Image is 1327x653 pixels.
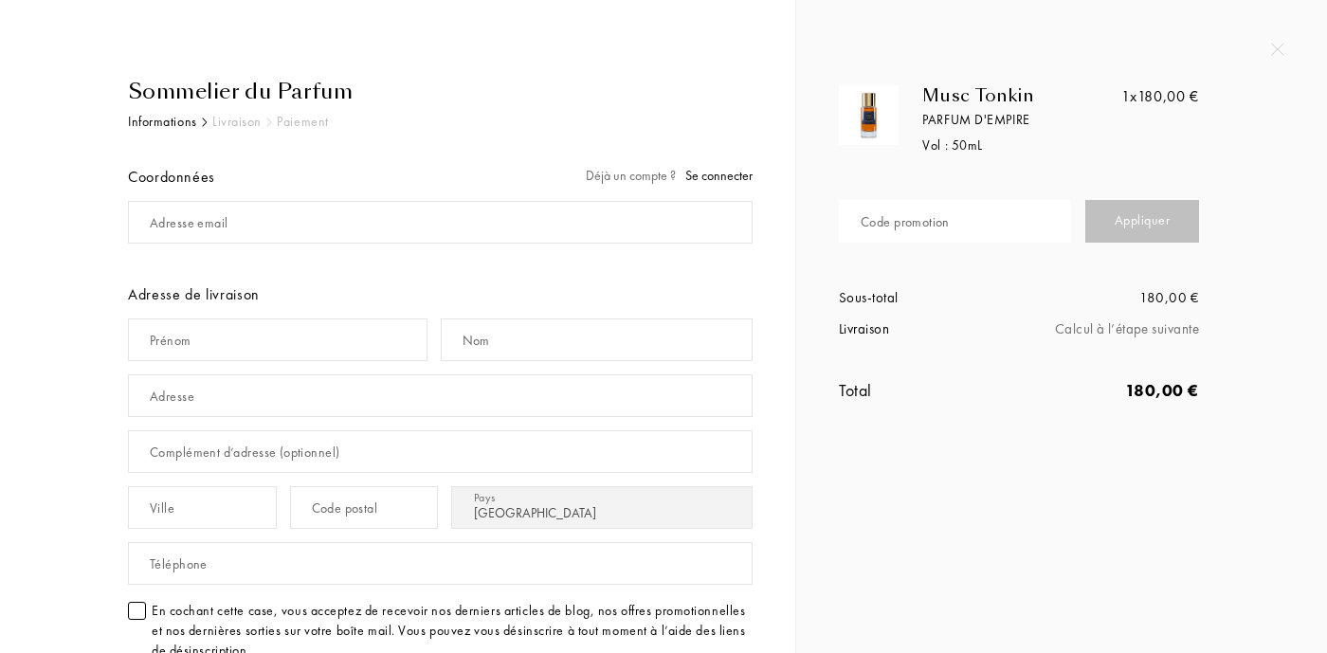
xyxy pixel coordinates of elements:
[128,112,197,132] div: Informations
[266,118,272,127] img: arr_grey.svg
[1271,43,1284,56] img: quit_onboard.svg
[474,489,495,506] div: Pays
[1019,318,1199,340] div: Calcul à l’étape suivante
[150,331,191,351] div: Prénom
[128,166,215,189] div: Coordonnées
[312,499,378,518] div: Code postal
[1121,85,1199,108] div: 180,00 €
[128,283,753,306] div: Adresse de livraison
[1121,86,1137,106] span: 1x
[839,377,1019,403] div: Total
[212,112,262,132] div: Livraison
[128,76,753,107] div: Sommelier du Parfum
[150,499,174,518] div: Ville
[685,167,753,184] span: Se connecter
[839,287,1019,309] div: Sous-total
[277,112,328,132] div: Paiement
[463,331,490,351] div: Nom
[922,110,1138,130] div: Parfum d'Empire
[922,85,1138,106] div: Musc Tonkin
[150,443,339,463] div: Complément d’adresse (optionnel)
[1085,200,1199,243] div: Appliquer
[586,166,753,186] div: Déjà un compte ?
[150,213,227,233] div: Adresse email
[150,387,194,407] div: Adresse
[1019,377,1199,403] div: 180,00 €
[150,554,208,574] div: Téléphone
[922,136,1138,155] div: Vol : 50 mL
[202,118,208,127] img: arr_black.svg
[1019,287,1199,309] div: 180,00 €
[844,90,894,140] img: 3XIFKP5NAR.png
[839,318,1019,340] div: Livraison
[861,212,950,232] div: Code promotion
